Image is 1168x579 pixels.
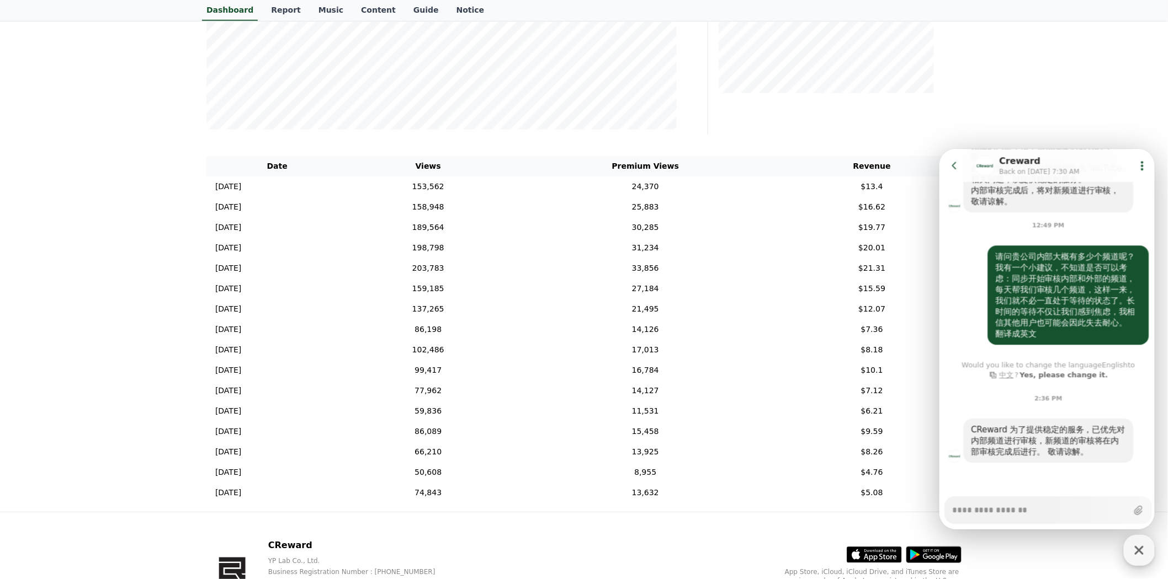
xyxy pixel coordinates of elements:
[508,176,783,197] td: 24,370
[348,380,509,401] td: 77,962
[508,217,783,238] td: 30,285
[348,197,509,217] td: 158,948
[348,319,509,340] td: 86,198
[783,238,962,258] td: $20.01
[348,482,509,503] td: 74,843
[783,156,962,176] th: Revenue
[348,360,509,380] td: 99,417
[783,319,962,340] td: $7.36
[348,421,509,442] td: 86,089
[348,442,509,462] td: 66,210
[508,462,783,482] td: 8,955
[348,217,509,238] td: 189,564
[783,360,962,380] td: $10.1
[508,156,783,176] th: Premium Views
[783,299,962,319] td: $12.07
[215,242,241,254] p: [DATE]
[508,197,783,217] td: 25,883
[508,482,783,503] td: 13,632
[508,238,783,258] td: 31,234
[348,156,509,176] th: Views
[215,222,241,233] p: [DATE]
[215,262,241,274] p: [DATE]
[348,401,509,421] td: 59,836
[783,217,962,238] td: $19.77
[215,303,241,315] p: [DATE]
[508,258,783,278] td: 33,856
[508,442,783,462] td: 13,925
[348,299,509,319] td: 137,265
[215,405,241,417] p: [DATE]
[215,181,241,192] p: [DATE]
[348,278,509,299] td: 159,185
[508,360,783,380] td: 16,784
[215,426,241,437] p: [DATE]
[508,401,783,421] td: 11,531
[348,340,509,360] td: 102,486
[268,567,453,576] p: Business Registration Number : [PHONE_NUMBER]
[215,385,241,396] p: [DATE]
[348,176,509,197] td: 153,562
[783,258,962,278] td: $21.31
[215,446,241,458] p: [DATE]
[783,401,962,421] td: $6.21
[348,258,509,278] td: 203,783
[215,324,241,335] p: [DATE]
[508,299,783,319] td: 21,495
[508,421,783,442] td: 15,458
[215,364,241,376] p: [DATE]
[215,201,241,213] p: [DATE]
[268,539,453,552] p: CReward
[783,421,962,442] td: $9.59
[783,278,962,299] td: $15.59
[508,278,783,299] td: 27,184
[268,556,453,565] p: YP Lab Co., Ltd.
[348,238,509,258] td: 198,798
[348,462,509,482] td: 50,608
[215,487,241,498] p: [DATE]
[215,283,241,294] p: [DATE]
[215,467,241,478] p: [DATE]
[508,380,783,401] td: 14,127
[508,319,783,340] td: 14,126
[783,176,962,197] td: $13.4
[783,340,962,360] td: $8.18
[206,156,348,176] th: Date
[939,149,1155,529] iframe: Channel chat
[783,442,962,462] td: $8.26
[508,340,783,360] td: 17,013
[783,462,962,482] td: $4.76
[783,482,962,503] td: $5.08
[215,344,241,356] p: [DATE]
[783,197,962,217] td: $16.62
[783,380,962,401] td: $7.12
